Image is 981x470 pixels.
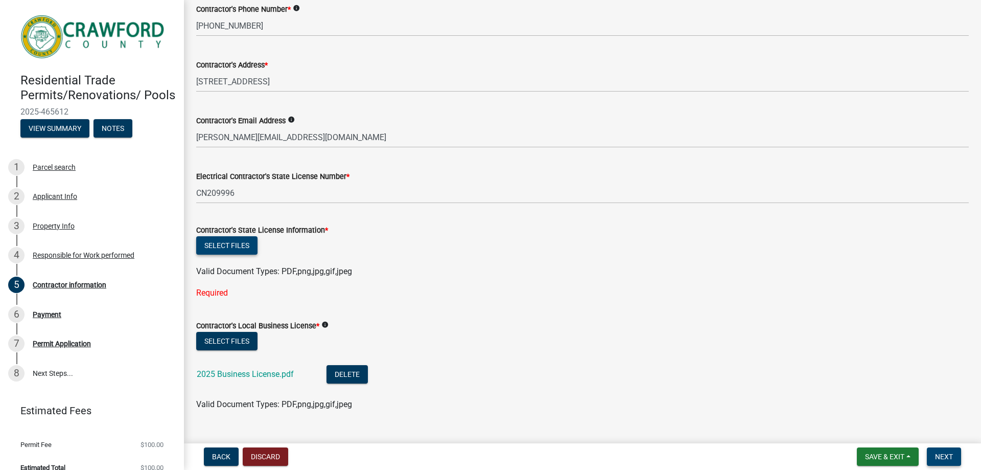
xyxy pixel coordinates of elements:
i: info [288,116,295,123]
label: Contractor's Phone Number [196,6,291,13]
button: Discard [243,447,288,466]
span: Next [935,453,953,461]
span: Valid Document Types: PDF,png,jpg,gif,jpeg [196,399,352,409]
span: Permit Fee [20,441,52,448]
button: Delete [326,365,368,384]
span: Valid Document Types: PDF,png,jpg,gif,jpeg [196,266,352,276]
img: Crawford County, Georgia [20,11,168,62]
button: Back [204,447,239,466]
span: 2025-465612 [20,107,163,117]
div: Payment [33,311,61,318]
div: Applicant Info [33,193,77,200]
a: 2025 Business License.pdf [197,369,294,379]
i: info [293,5,300,12]
label: Contractor's Address [196,62,268,69]
span: $100.00 [141,441,163,448]
span: Back [212,453,230,461]
div: Required [196,287,969,299]
div: 8 [8,365,25,382]
div: 7 [8,335,25,352]
label: Contractor's Local Business License [196,323,319,330]
div: 3 [8,218,25,234]
button: Next [927,447,961,466]
a: Estimated Fees [8,400,168,421]
label: Contractor's Email Address [196,118,286,125]
label: Contractor's State License Information [196,227,328,234]
label: Electrical Contractor's State License Number [196,173,349,181]
div: 1 [8,159,25,175]
button: Save & Exit [857,447,919,466]
div: 4 [8,247,25,263]
div: Property Info [33,222,75,230]
div: Permit Application [33,340,91,347]
div: 5 [8,277,25,293]
div: 2 [8,188,25,205]
div: Contractor information [33,281,106,288]
h4: Residential Trade Permits/Renovations/ Pools [20,73,176,103]
button: Select files [196,332,258,350]
div: Responsible for Work performed [33,252,134,259]
wm-modal-confirm: Notes [94,125,132,133]
span: Save & Exit [865,453,904,461]
button: Notes [94,119,132,138]
div: Parcel search [33,164,76,171]
button: Select files [196,236,258,255]
div: 6 [8,306,25,323]
i: info [321,321,329,328]
wm-modal-confirm: Summary [20,125,89,133]
wm-modal-confirm: Delete Document [326,370,368,380]
button: View Summary [20,119,89,138]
